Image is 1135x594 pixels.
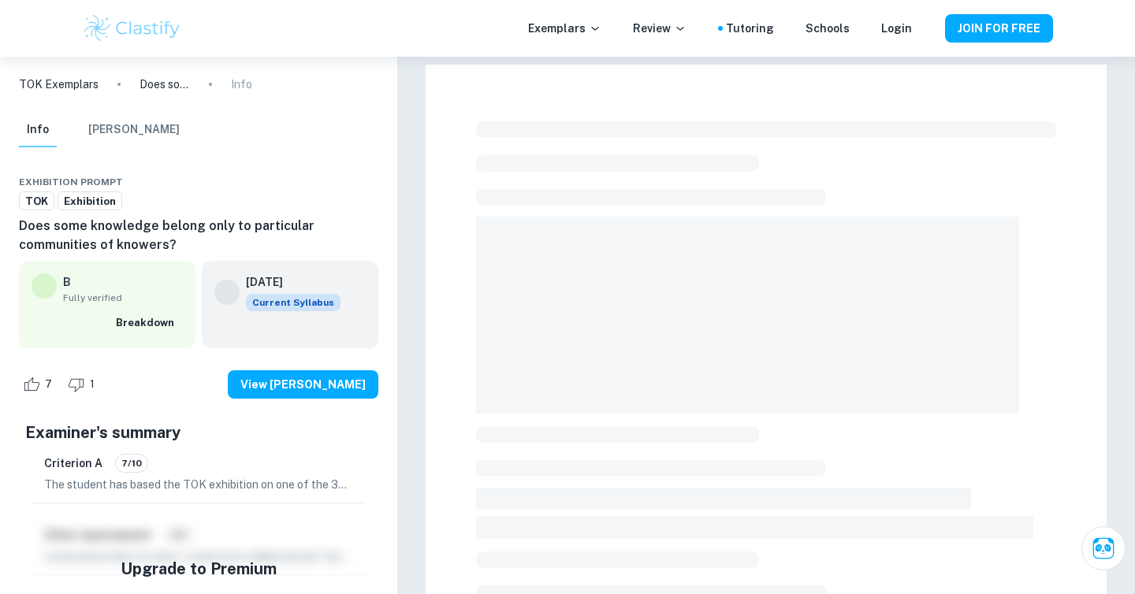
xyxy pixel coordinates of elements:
div: Download [334,173,347,191]
span: Current Syllabus [246,294,340,311]
button: Help and Feedback [925,24,932,32]
span: Exhibition [58,194,121,210]
h5: Upgrade to Premium [121,557,277,581]
button: Breakdown [112,311,183,335]
p: Review [633,20,687,37]
div: This exemplar is based on the current syllabus. Feel free to refer to it for inspiration/ideas wh... [246,294,340,311]
button: JOIN FOR FREE [945,14,1053,43]
a: Login [881,20,912,37]
h5: Examiner's summary [25,421,372,444]
p: Does some knowledge belong only to particular communities of knowers? [140,76,190,93]
span: TOK [20,194,54,210]
a: Exhibition [58,191,122,211]
span: Fully verified [63,291,183,305]
div: Dislike [64,372,103,397]
h6: Does some knowledge belong only to particular communities of knowers? [19,217,378,254]
p: B [63,273,71,291]
button: Info [19,113,57,147]
a: Tutoring [726,20,774,37]
p: The student has based the TOK exhibition on one of the 35 prompts released by the IBO, specifical... [44,476,353,493]
button: [PERSON_NAME] [88,113,180,147]
button: View [PERSON_NAME] [228,370,378,399]
h6: [DATE] [246,273,328,291]
a: TOK [19,191,54,211]
a: TOK Exemplars [19,76,99,93]
a: Schools [806,20,850,37]
p: Info [231,76,252,93]
span: 7 [36,377,61,392]
span: 1 [81,377,103,392]
button: Ask Clai [1081,526,1126,570]
p: Exemplars [528,20,601,37]
img: Clastify logo [82,13,182,44]
div: Report issue [366,173,378,191]
div: Bookmark [350,173,363,191]
div: Share [318,173,331,191]
span: 7/10 [116,456,147,470]
div: Like [19,372,61,397]
span: Exhibition Prompt [19,175,123,189]
h6: Criterion A [44,455,102,472]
